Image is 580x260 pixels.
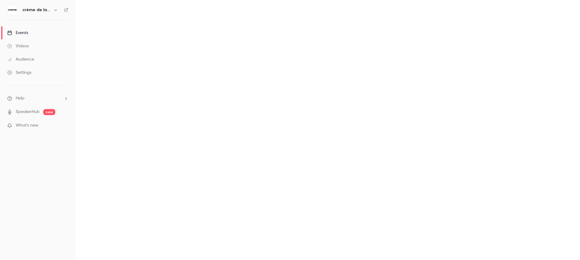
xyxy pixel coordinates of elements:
span: Help [16,95,24,102]
div: Events [7,30,28,36]
span: new [43,109,55,115]
li: help-dropdown-opener [7,95,68,102]
div: Videos [7,43,29,49]
div: Audience [7,56,34,62]
img: crème de la crème [8,5,17,15]
a: SpeakerHub [16,109,40,115]
div: Settings [7,70,31,76]
span: What's new [16,122,38,129]
h6: crème de la crème [22,7,51,13]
